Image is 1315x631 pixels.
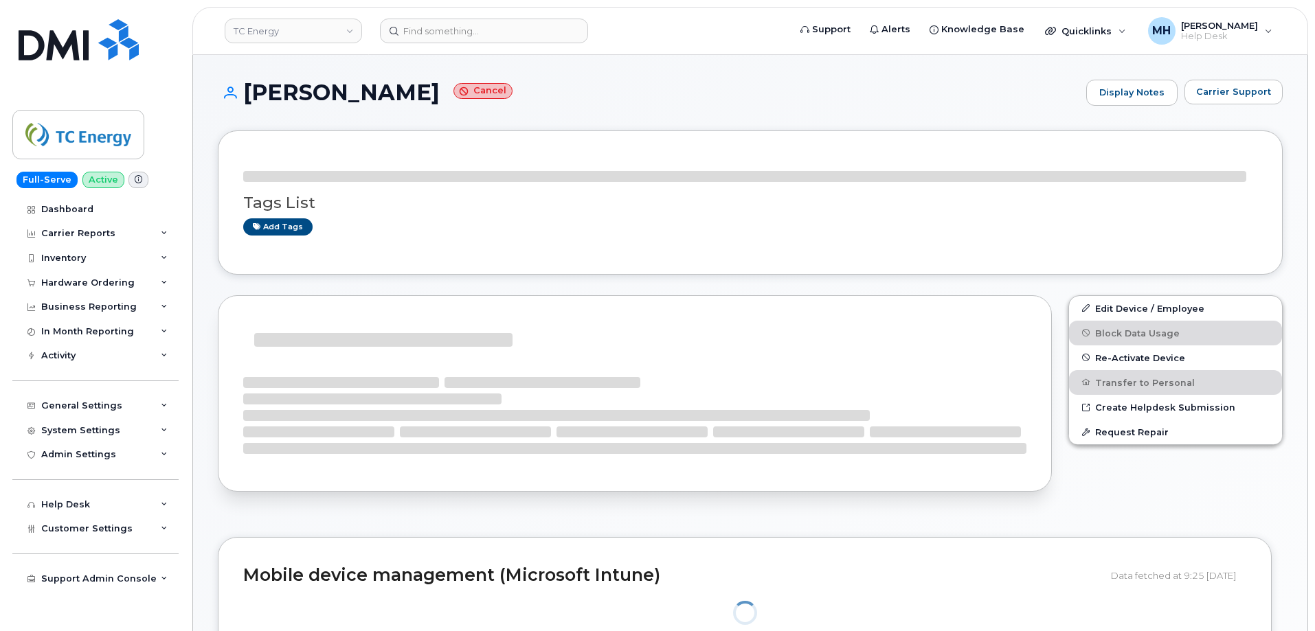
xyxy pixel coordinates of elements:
span: Carrier Support [1196,85,1271,98]
h2: Mobile device management (Microsoft Intune) [243,566,1101,585]
a: Display Notes [1086,80,1178,106]
a: Create Helpdesk Submission [1069,395,1282,420]
button: Re-Activate Device [1069,345,1282,370]
button: Carrier Support [1184,80,1283,104]
small: Cancel [453,83,513,99]
button: Transfer to Personal [1069,370,1282,395]
a: Add tags [243,218,313,236]
h3: Tags List [243,194,1257,211]
span: Re-Activate Device [1095,352,1185,363]
button: Request Repair [1069,420,1282,444]
button: Block Data Usage [1069,321,1282,345]
div: Data fetched at 9:25 [DATE] [1111,562,1246,588]
h1: [PERSON_NAME] [218,80,1079,104]
a: Edit Device / Employee [1069,296,1282,321]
